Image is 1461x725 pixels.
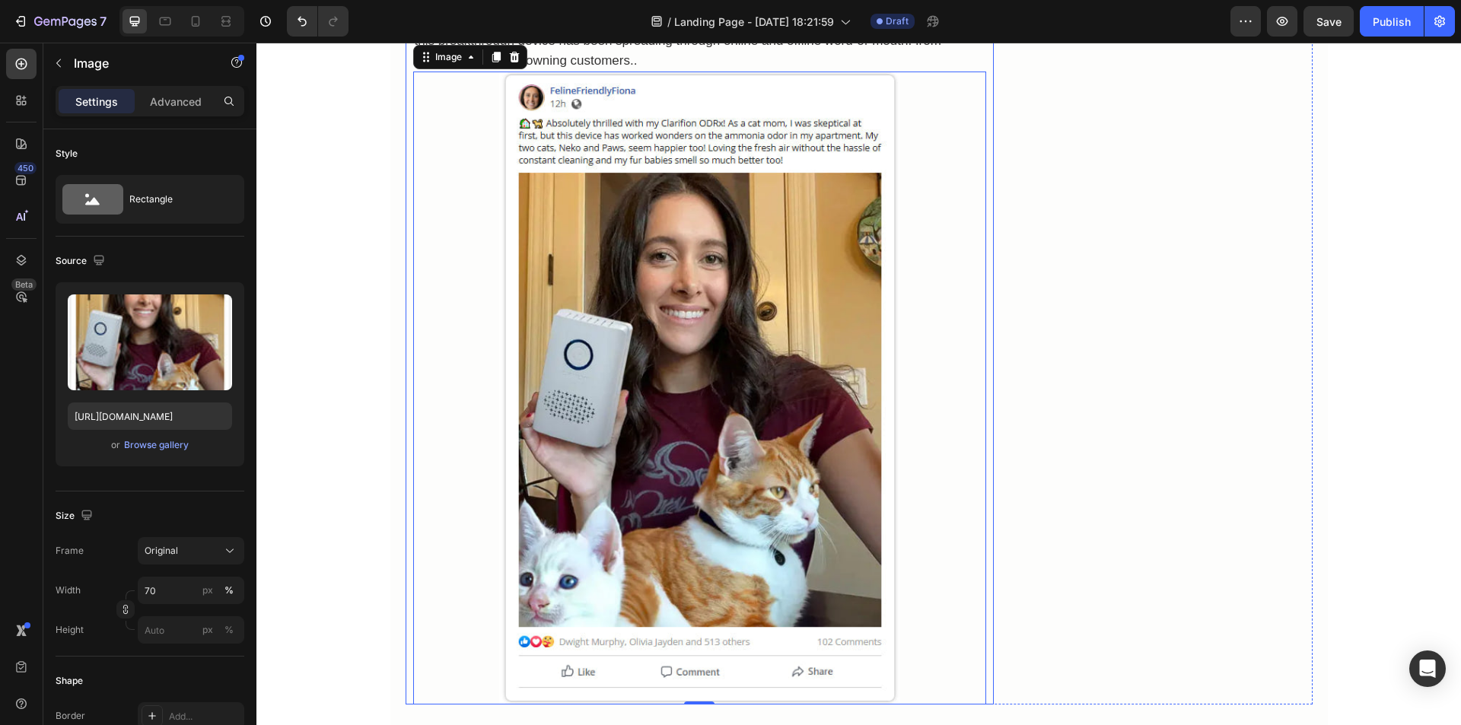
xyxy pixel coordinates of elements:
div: Browse gallery [124,438,189,452]
div: Beta [11,278,37,291]
div: Undo/Redo [287,6,349,37]
div: px [202,623,213,637]
input: px% [138,577,244,604]
div: Add... [169,710,240,723]
div: px [202,583,213,597]
div: Style [56,147,78,161]
button: % [199,581,217,599]
input: px% [138,616,244,644]
button: % [199,621,217,639]
label: Frame [56,544,84,558]
button: Original [138,537,244,564]
button: 7 [6,6,113,37]
div: Source [56,251,108,272]
p: Advanced [150,94,202,110]
div: Shape [56,674,83,688]
span: Save [1316,15,1342,28]
button: Browse gallery [123,437,189,453]
div: 450 [14,162,37,174]
img: preview-image [68,294,232,390]
span: Original [145,544,178,558]
span: Landing Page - [DATE] 18:21:59 [674,14,834,30]
div: % [224,583,234,597]
button: px [220,581,238,599]
div: % [224,623,234,637]
span: / [667,14,671,30]
span: or [111,436,120,454]
button: Publish [1360,6,1424,37]
div: Size [56,506,96,526]
button: px [220,621,238,639]
div: Border [56,709,85,723]
label: Height [56,623,84,637]
span: Draft [886,14,909,28]
p: 7 [100,12,107,30]
div: Open Intercom Messenger [1409,650,1446,687]
p: Image [74,54,203,72]
label: Width [56,583,81,597]
div: Publish [1373,14,1411,30]
div: Rectangle [129,182,222,217]
input: https://example.com/image.jpg [68,402,232,430]
iframe: Design area [256,43,1461,725]
button: Save [1303,6,1354,37]
p: Settings [75,94,118,110]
